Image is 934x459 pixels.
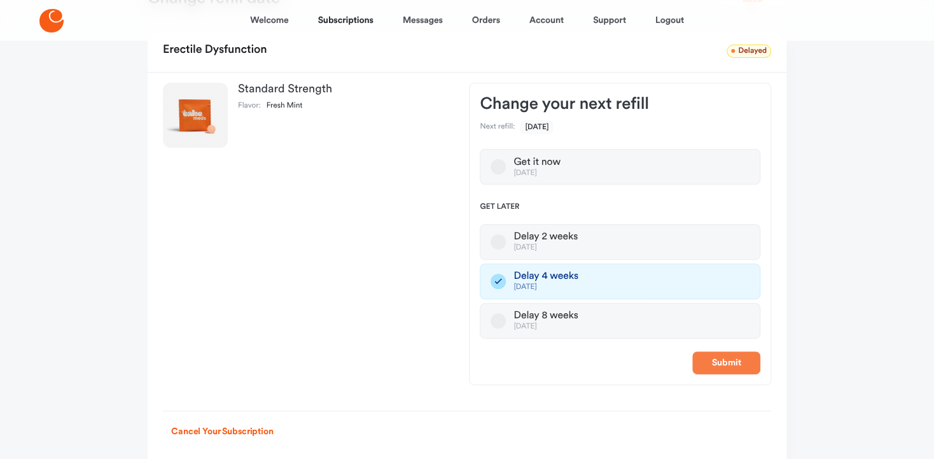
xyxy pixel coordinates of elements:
div: [DATE] [513,283,578,292]
a: Welcome [250,5,288,36]
div: Delay 2 weeks [513,230,578,243]
a: Support [593,5,626,36]
h3: Change your next refill [480,94,760,114]
div: Delay 8 weeks [513,309,578,322]
a: Subscriptions [318,5,373,36]
div: Delay 4 weeks [513,270,578,283]
a: Messages [403,5,443,36]
dt: Next refill: [480,122,515,132]
button: Delay 4 weeks[DATE] [491,274,506,289]
img: Standard Strength [163,83,228,148]
dd: Fresh Mint [267,101,303,111]
span: Get later [480,202,760,213]
div: Get it now [513,156,560,169]
button: Get it now[DATE] [491,159,506,174]
a: Orders [472,5,500,36]
button: Delay 2 weeks[DATE] [491,234,506,250]
h3: Standard Strength [238,83,449,95]
div: [DATE] [513,322,578,332]
div: [DATE] [513,243,578,253]
a: Logout [655,5,684,36]
button: Delay 8 weeks[DATE] [491,313,506,328]
h2: Erectile Dysfunction [163,39,267,62]
a: Account [529,5,564,36]
div: [DATE] [513,169,560,178]
span: Delayed [727,45,771,58]
button: Cancel Your Subscription [163,420,282,443]
span: [DATE] [520,120,553,134]
button: Submit [692,351,760,374]
dt: Flavor: [238,101,261,111]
